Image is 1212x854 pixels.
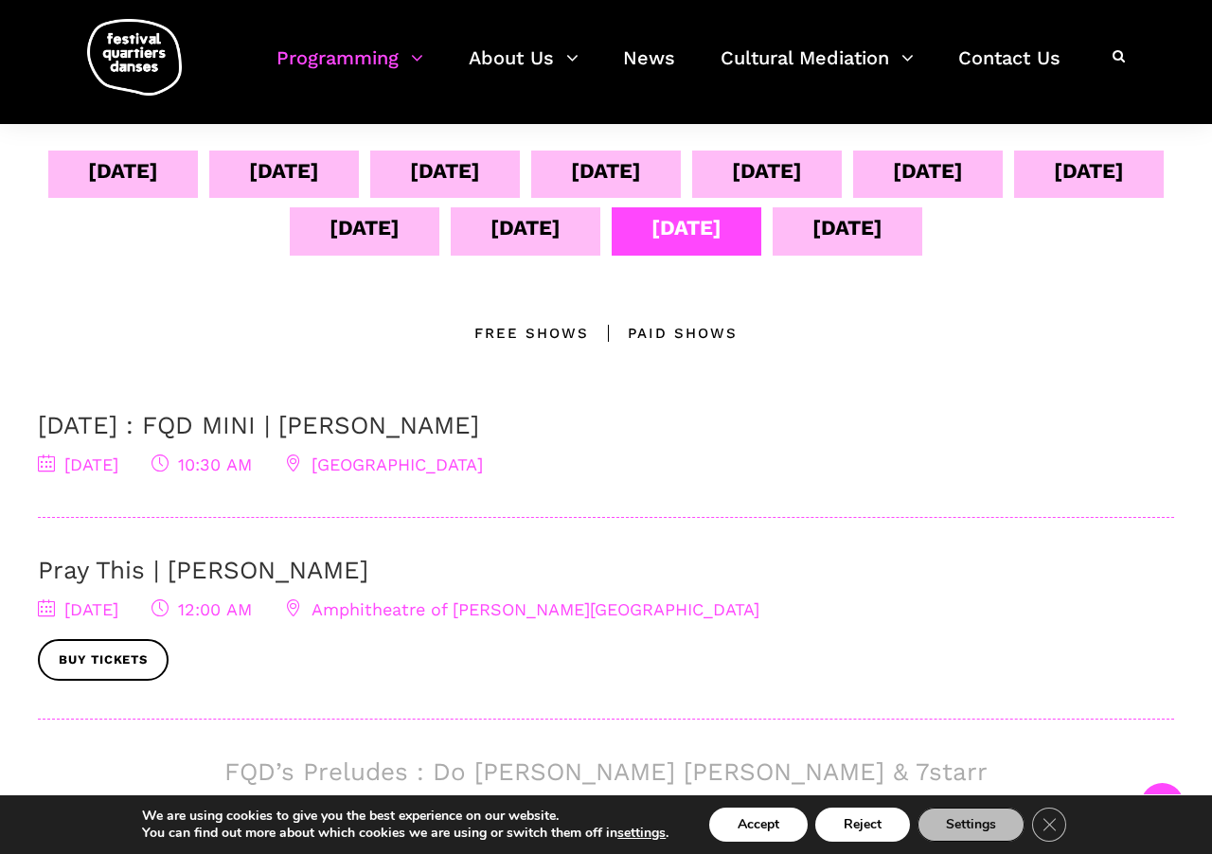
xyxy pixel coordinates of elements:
div: [DATE] [1054,154,1124,187]
div: [DATE] [330,211,400,244]
img: logo-fqd-med [87,19,182,96]
p: We are using cookies to give you the best experience on our website. [142,808,668,825]
a: Buy tickets [38,639,169,682]
span: [DATE] [38,599,118,619]
div: [DATE] [812,211,882,244]
button: Close GDPR Cookie Banner [1032,808,1066,842]
span: [GEOGRAPHIC_DATA] [285,454,483,474]
button: Accept [709,808,808,842]
a: Pray This | [PERSON_NAME] [38,556,368,584]
div: [DATE] [249,154,319,187]
div: [DATE] [490,211,561,244]
div: [DATE] [651,211,722,244]
a: News [623,42,675,98]
a: About Us [469,42,579,98]
div: [DATE] [88,154,158,187]
div: [DATE] [410,154,480,187]
span: 12:00 AM [151,599,252,619]
span: 10:30 AM [151,454,252,474]
div: [DATE] [571,154,641,187]
div: [DATE] [732,154,802,187]
h3: FQD’s Preludes : Do [PERSON_NAME] [PERSON_NAME] & 7starr [38,757,1174,787]
span: [DATE] [38,454,118,474]
p: You can find out more about which cookies we are using or switch them off in . [142,825,668,842]
a: Contact Us [958,42,1060,98]
div: [DATE] [893,154,963,187]
span: Amphitheatre of [PERSON_NAME][GEOGRAPHIC_DATA] [285,599,759,619]
a: [DATE] : FQD MINI | [PERSON_NAME] [38,411,479,439]
div: Free Shows [474,322,589,345]
button: Reject [815,808,910,842]
div: Paid shows [589,322,738,345]
button: Settings [918,808,1025,842]
button: settings [617,825,666,842]
a: Cultural Mediation [721,42,914,98]
a: Programming [276,42,423,98]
